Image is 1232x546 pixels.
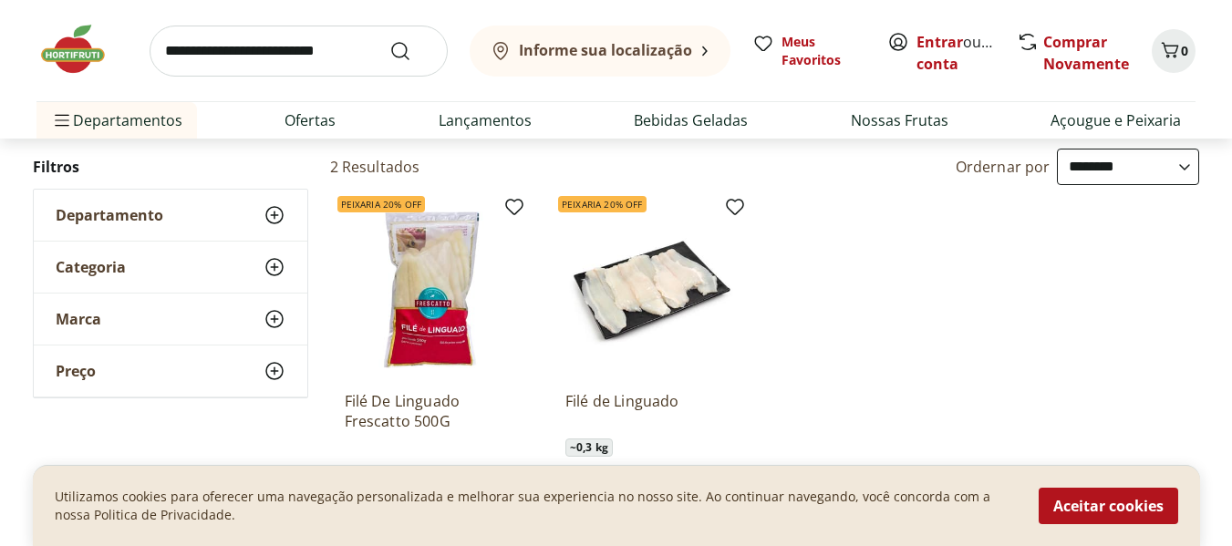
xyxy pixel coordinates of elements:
[782,33,865,69] span: Meus Favoritos
[389,40,433,62] button: Submit Search
[34,294,307,345] button: Marca
[1181,42,1188,59] span: 0
[51,98,182,142] span: Departamentos
[1039,488,1178,524] button: Aceitar cookies
[916,32,963,52] a: Entrar
[285,109,336,131] a: Ofertas
[56,206,163,224] span: Departamento
[150,26,448,77] input: search
[56,258,126,276] span: Categoria
[33,149,308,185] h2: Filtros
[345,464,398,482] span: R$ 51,59
[916,32,1017,74] a: Criar conta
[34,345,307,397] button: Preço
[56,310,101,328] span: Marca
[470,26,730,77] button: Informe sua localização
[51,98,73,142] button: Menu
[34,242,307,293] button: Categoria
[34,190,307,241] button: Departamento
[565,391,739,431] a: Filé de Linguado
[565,203,739,376] img: Filé de Linguado
[56,362,96,380] span: Preço
[519,40,692,60] b: Informe sua localização
[916,31,998,75] span: ou
[851,109,948,131] a: Nossas Frutas
[36,22,128,77] img: Hortifruti
[345,203,518,376] img: Filé De Linguado Frescatto 500G
[439,109,532,131] a: Lançamentos
[1152,29,1196,73] button: Carrinho
[1051,109,1181,131] a: Açougue e Peixaria
[330,157,420,177] h2: 2 Resultados
[55,488,1017,524] p: Utilizamos cookies para oferecer uma navegação personalizada e melhorar sua experiencia no nosso ...
[565,438,613,457] span: ~ 0,3 kg
[752,33,865,69] a: Meus Favoritos
[565,464,618,482] span: R$ 38,97
[558,196,647,212] span: Peixaria 20% OFF
[956,157,1051,177] label: Ordernar por
[634,109,748,131] a: Bebidas Geladas
[337,196,426,212] span: Peixaria 20% OFF
[1043,32,1129,74] a: Comprar Novamente
[345,391,518,431] a: Filé De Linguado Frescatto 500G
